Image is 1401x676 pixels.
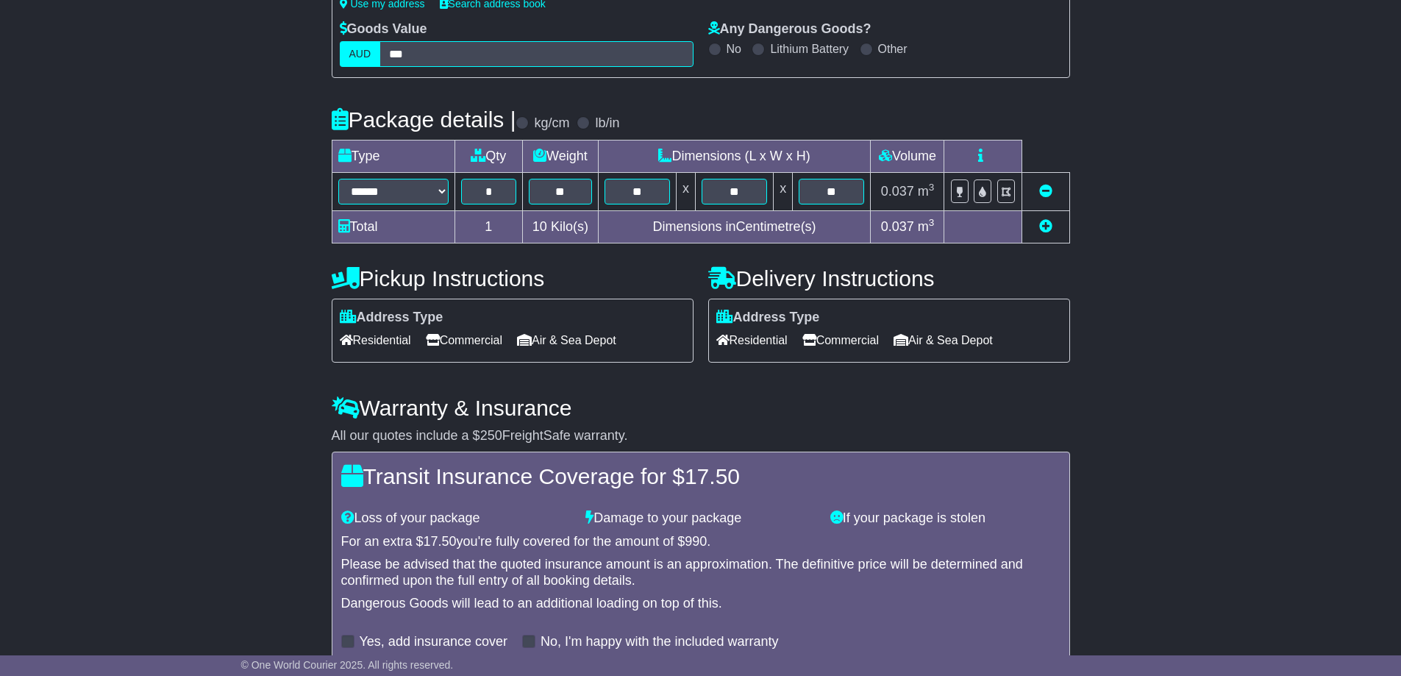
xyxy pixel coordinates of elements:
[340,329,411,352] span: Residential
[341,557,1060,588] div: Please be advised that the quoted insurance amount is an approximation. The definitive price will...
[424,534,457,549] span: 17.50
[770,42,849,56] label: Lithium Battery
[598,210,871,243] td: Dimensions in Centimetre(s)
[708,266,1070,291] h4: Delivery Instructions
[341,534,1060,550] div: For an extra $ you're fully covered for the amount of $ .
[1039,184,1052,199] a: Remove this item
[878,42,908,56] label: Other
[332,107,516,132] h4: Package details |
[595,115,619,132] label: lb/in
[918,219,935,234] span: m
[676,172,695,210] td: x
[332,428,1070,444] div: All our quotes include a $ FreightSafe warranty.
[727,42,741,56] label: No
[454,210,523,243] td: 1
[578,510,823,527] div: Damage to your package
[523,210,599,243] td: Kilo(s)
[708,21,871,38] label: Any Dangerous Goods?
[541,634,779,650] label: No, I'm happy with the included warranty
[894,329,993,352] span: Air & Sea Depot
[340,310,443,326] label: Address Type
[360,634,507,650] label: Yes, add insurance cover
[341,596,1060,612] div: Dangerous Goods will lead to an additional loading on top of this.
[241,659,454,671] span: © One World Courier 2025. All rights reserved.
[426,329,502,352] span: Commercial
[929,182,935,193] sup: 3
[881,219,914,234] span: 0.037
[517,329,616,352] span: Air & Sea Depot
[534,115,569,132] label: kg/cm
[685,464,740,488] span: 17.50
[929,217,935,228] sup: 3
[341,464,1060,488] h4: Transit Insurance Coverage for $
[332,210,454,243] td: Total
[1039,219,1052,234] a: Add new item
[774,172,793,210] td: x
[340,21,427,38] label: Goods Value
[918,184,935,199] span: m
[332,140,454,172] td: Type
[332,396,1070,420] h4: Warranty & Insurance
[881,184,914,199] span: 0.037
[685,534,707,549] span: 990
[716,329,788,352] span: Residential
[523,140,599,172] td: Weight
[823,510,1068,527] div: If your package is stolen
[802,329,879,352] span: Commercial
[598,140,871,172] td: Dimensions (L x W x H)
[340,41,381,67] label: AUD
[532,219,547,234] span: 10
[480,428,502,443] span: 250
[871,140,944,172] td: Volume
[716,310,820,326] label: Address Type
[454,140,523,172] td: Qty
[332,266,694,291] h4: Pickup Instructions
[334,510,579,527] div: Loss of your package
